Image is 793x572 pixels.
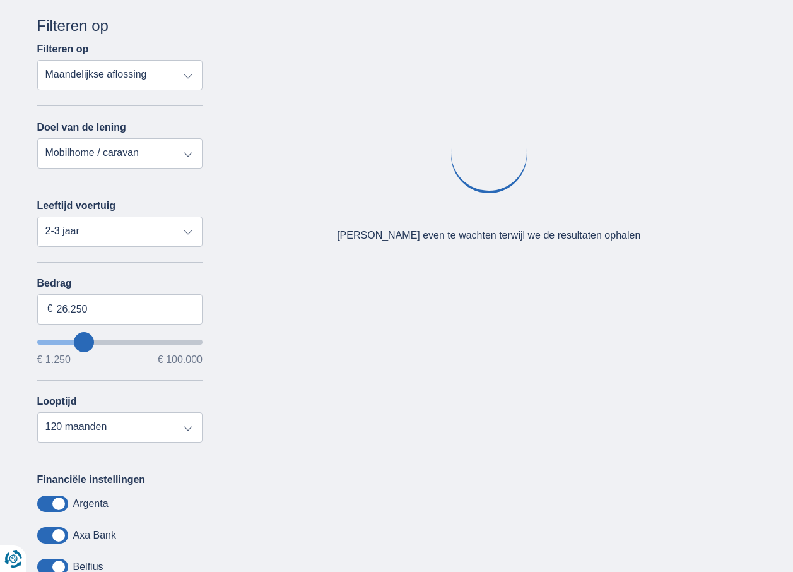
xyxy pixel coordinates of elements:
label: Leeftijd voertuig [37,200,115,212]
span: € [47,302,53,316]
div: Filteren op [37,15,203,37]
label: Filteren op [37,44,89,55]
label: Argenta [73,498,109,509]
span: € 100.000 [158,355,203,365]
input: wantToBorrow [37,340,203,345]
span: € 1.250 [37,355,71,365]
label: Doel van de lening [37,122,126,133]
label: Financiële instellingen [37,474,146,486]
label: Axa Bank [73,530,116,541]
div: [PERSON_NAME] even te wachten terwijl we de resultaten ophalen [337,229,640,243]
label: Bedrag [37,278,203,289]
label: Looptijd [37,396,77,407]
